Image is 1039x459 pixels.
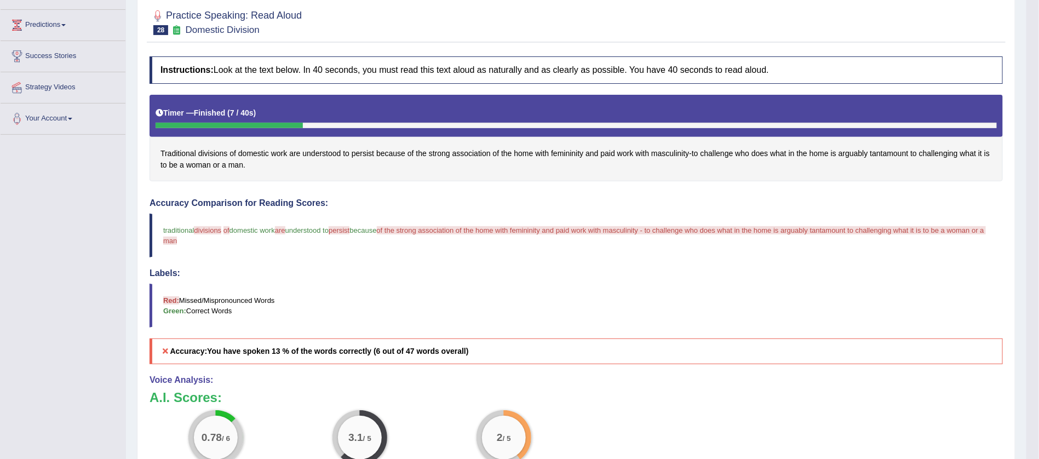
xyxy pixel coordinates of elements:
[551,148,583,159] span: Click to see word definition
[1,41,125,68] a: Success Stories
[171,25,182,36] small: Exam occurring question
[349,432,364,444] big: 3.1
[254,108,256,117] b: )
[651,148,689,159] span: Click to see word definition
[160,148,196,159] span: Click to see word definition
[150,198,1003,208] h4: Accuracy Comparison for Reading Scores:
[503,435,511,443] small: / 5
[302,148,341,159] span: Click to see word definition
[1,10,125,37] a: Predictions
[701,148,733,159] span: Click to see word definition
[207,347,468,355] b: You have spoken 13 % of the words correctly (6 out of 47 words overall)
[343,148,349,159] span: Click to see word definition
[150,338,1003,364] h5: Accuracy:
[213,159,220,171] span: Click to see word definition
[376,148,405,159] span: Click to see word definition
[289,148,300,159] span: Click to see word definition
[150,390,222,405] b: A.I. Scores:
[229,148,236,159] span: Click to see word definition
[585,148,598,159] span: Click to see word definition
[230,108,254,117] b: 7 / 40s
[156,109,256,117] h5: Timer —
[163,226,194,234] span: traditional
[429,148,450,159] span: Click to see word definition
[797,148,807,159] span: Click to see word definition
[601,148,615,159] span: Click to see word definition
[831,148,836,159] span: Click to see word definition
[870,148,908,159] span: Click to see word definition
[692,148,698,159] span: Click to see word definition
[229,226,275,234] span: domestic work
[271,148,288,159] span: Click to see word definition
[919,148,958,159] span: Click to see word definition
[751,148,768,159] span: Click to see word definition
[493,148,500,159] span: Click to see word definition
[416,148,426,159] span: Click to see word definition
[163,296,179,305] b: Red:
[349,226,376,234] span: because
[228,159,243,171] span: Click to see word definition
[227,108,230,117] b: (
[452,148,491,159] span: Click to see word definition
[153,25,168,35] span: 28
[285,226,329,234] span: understood to
[1,104,125,131] a: Your Account
[501,148,512,159] span: Click to see word definition
[186,25,260,35] small: Domestic Division
[497,432,503,444] big: 2
[180,159,184,171] span: Click to see word definition
[407,148,414,159] span: Click to see word definition
[150,56,1003,84] h4: Look at the text below. In 40 seconds, you must read this text aloud as naturally and as clearly ...
[960,148,977,159] span: Click to see word definition
[535,148,549,159] span: Click to see word definition
[194,108,226,117] b: Finished
[910,148,917,159] span: Click to see word definition
[329,226,349,234] span: persist
[770,148,787,159] span: Click to see word definition
[194,226,221,234] span: divisions
[163,226,986,245] span: of the strong association of the home with femininity and paid work with masculinity - to challen...
[635,148,649,159] span: Click to see word definition
[222,435,231,443] small: / 6
[789,148,795,159] span: Click to see word definition
[202,432,222,444] big: 0.78
[275,226,285,234] span: are
[160,65,214,74] b: Instructions:
[186,159,211,171] span: Click to see word definition
[839,148,868,159] span: Click to see word definition
[238,148,269,159] span: Click to see word definition
[363,435,371,443] small: / 5
[169,159,178,171] span: Click to see word definition
[150,284,1003,328] blockquote: Missed/Mispronounced Words Correct Words
[1,72,125,100] a: Strategy Videos
[514,148,533,159] span: Click to see word definition
[222,159,226,171] span: Click to see word definition
[352,148,374,159] span: Click to see word definition
[150,268,1003,278] h4: Labels:
[810,148,829,159] span: Click to see word definition
[735,148,749,159] span: Click to see word definition
[150,8,302,35] h2: Practice Speaking: Read Aloud
[150,95,1003,182] div: - .
[223,226,229,234] span: of
[160,159,167,171] span: Click to see word definition
[150,375,1003,385] h4: Voice Analysis:
[978,148,982,159] span: Click to see word definition
[198,148,228,159] span: Click to see word definition
[617,148,634,159] span: Click to see word definition
[984,148,990,159] span: Click to see word definition
[163,307,186,315] b: Green:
